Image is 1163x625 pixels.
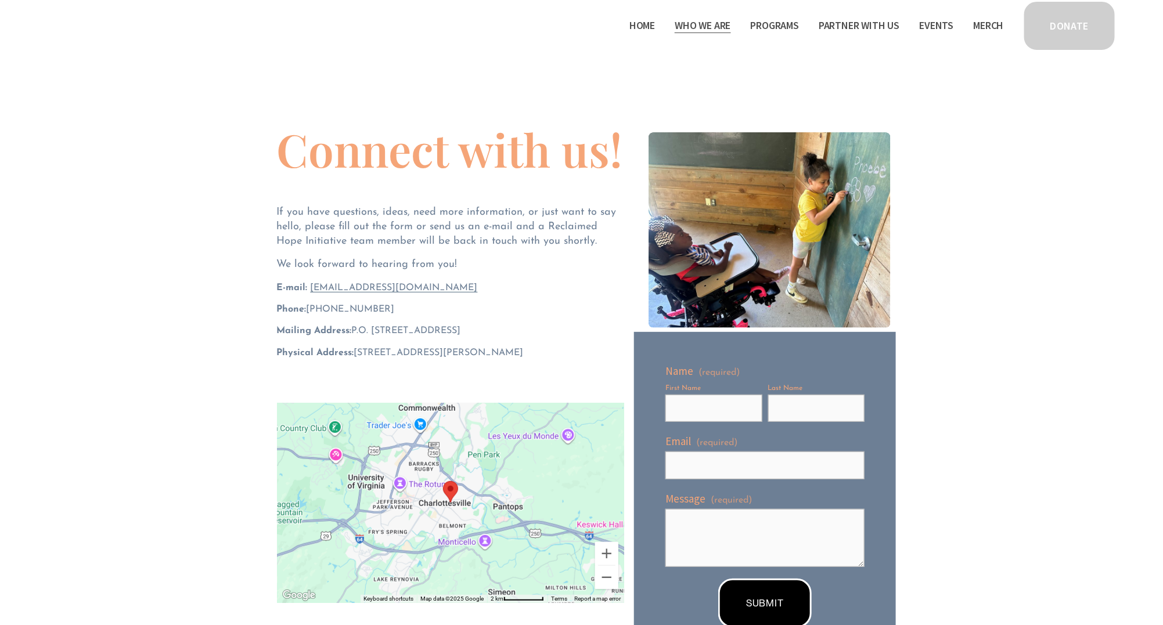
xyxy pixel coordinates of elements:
img: Google [280,588,318,603]
a: Merch [974,16,1004,35]
button: Map Scale: 2 km per 66 pixels [487,595,548,603]
div: First Name [665,384,762,395]
span: 2 km [491,595,503,602]
a: Home [629,16,655,35]
a: [EMAIL_ADDRESS][DOMAIN_NAME] [311,283,478,292]
span: ‪[PHONE_NUMBER]‬ [277,305,395,314]
span: Programs [751,17,800,34]
a: folder dropdown [675,16,730,35]
span: Partner With Us [819,17,899,34]
a: folder dropdown [751,16,800,35]
span: (required) [696,436,737,449]
strong: E-mail: [277,283,308,292]
strong: Physical Address: [277,348,354,357]
div: Last Name [768,384,865,395]
button: Keyboard shortcuts [363,595,413,603]
a: Terms [551,595,567,602]
span: We look forward to hearing from you! [277,259,458,270]
span: [STREET_ADDRESS][PERSON_NAME] [277,348,524,357]
span: Map data ©2025 Google [420,595,484,602]
span: Email [665,433,691,449]
a: folder dropdown [819,16,899,35]
strong: Phone: [277,305,307,314]
h1: Connect with us! [277,127,623,172]
span: Who We Are [675,17,730,34]
span: Message [665,491,705,507]
button: Zoom in [595,542,618,565]
span: (required) [711,494,752,507]
a: Events [920,16,954,35]
strong: Mailing Address: [277,326,352,335]
button: Zoom out [595,566,618,589]
span: P.O. [STREET_ADDRESS] [277,326,461,335]
span: SUBMIT [746,598,784,609]
span: If you have questions, ideas, need more information, or just want to say hello, please fill out t... [277,207,620,247]
span: (required) [698,368,740,377]
a: Report a map error [574,595,621,602]
span: Name [665,363,693,379]
div: RHI Headquarters 911 East Jefferson Street Charlottesville, VA, 22902, United States [443,481,458,503]
a: Open this area in Google Maps (opens a new window) [280,588,318,603]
